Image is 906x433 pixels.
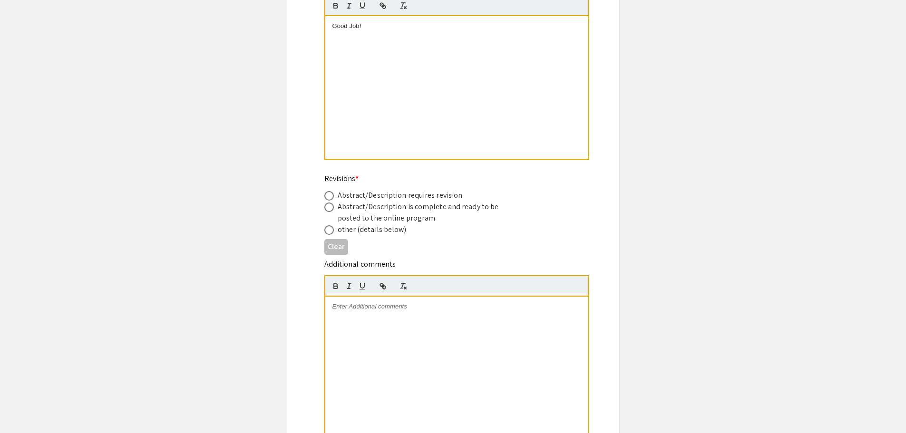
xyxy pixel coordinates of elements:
[332,22,581,30] p: Good Job!
[338,190,463,201] div: Abstract/Description requires revision
[7,390,40,426] iframe: Chat
[338,224,407,235] div: other (details below)
[338,201,504,224] div: Abstract/Description is complete and ready to be posted to the online program
[324,239,348,255] button: Clear
[324,173,359,183] mat-label: Revisions
[324,259,396,269] mat-label: Additional comments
